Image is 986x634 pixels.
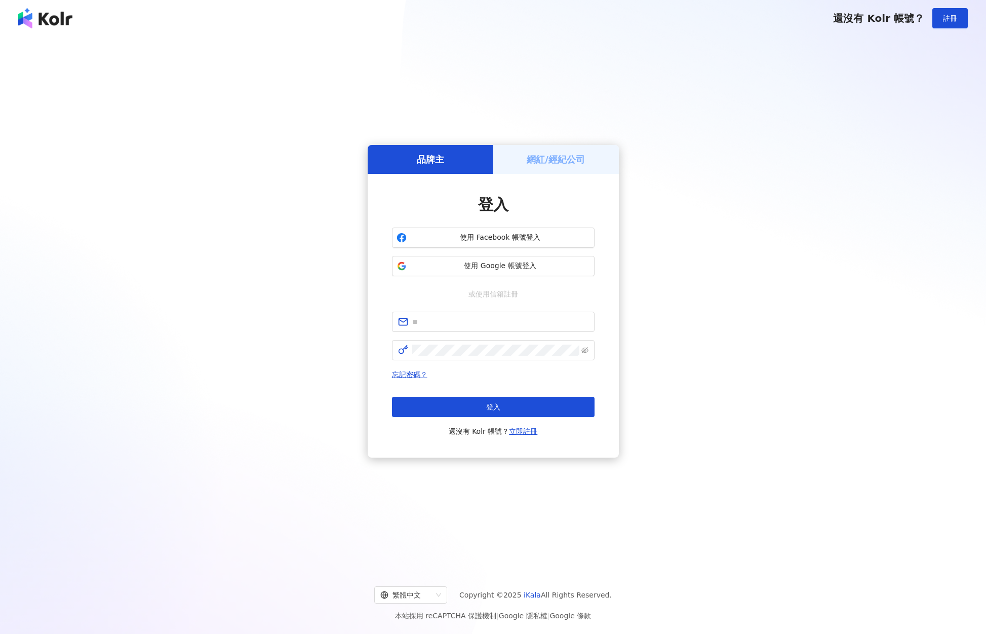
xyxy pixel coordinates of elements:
span: 或使用信箱註冊 [461,288,525,300]
span: 註冊 [943,14,957,22]
span: 本站採用 reCAPTCHA 保護機制 [395,610,591,622]
button: 註冊 [932,8,968,28]
h5: 品牌主 [417,153,444,166]
span: 還沒有 Kolr 帳號？ [449,425,538,437]
div: 繁體中文 [380,587,432,603]
span: 使用 Facebook 帳號登入 [411,233,590,243]
a: 立即註冊 [509,427,537,435]
span: 使用 Google 帳號登入 [411,261,590,271]
a: 忘記密碼？ [392,370,427,379]
button: 登入 [392,397,595,417]
a: Google 條款 [549,612,591,620]
button: 使用 Facebook 帳號登入 [392,228,595,248]
span: Copyright © 2025 All Rights Reserved. [459,589,612,601]
button: 使用 Google 帳號登入 [392,256,595,276]
span: | [547,612,550,620]
span: | [496,612,499,620]
h5: 網紅/經紀公司 [527,153,585,166]
a: Google 隱私權 [499,612,547,620]
img: logo [18,8,72,28]
a: iKala [524,591,541,599]
span: 登入 [478,196,508,213]
span: eye-invisible [581,347,588,354]
span: 還沒有 Kolr 帳號？ [833,12,924,24]
span: 登入 [486,403,500,411]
